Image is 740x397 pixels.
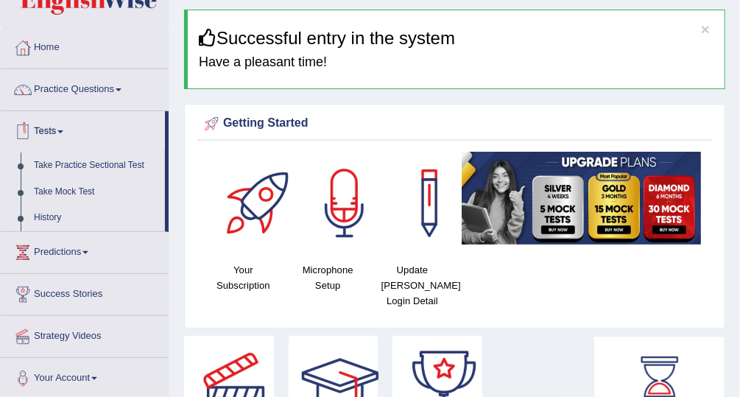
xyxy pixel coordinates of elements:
a: Home [1,27,169,64]
a: Take Practice Sectional Test [27,152,165,179]
button: × [701,21,710,37]
h4: Update [PERSON_NAME] Login Detail [378,262,448,309]
a: Success Stories [1,274,169,311]
div: Getting Started [201,113,708,135]
h4: Have a pleasant time! [199,55,713,70]
img: small5.jpg [462,152,701,245]
a: Your Account [1,358,169,395]
a: Strategy Videos [1,316,169,353]
h3: Successful entry in the system [199,29,713,48]
h4: Microphone Setup [293,262,363,293]
a: Take Mock Test [27,179,165,205]
a: Tests [1,111,165,148]
a: Practice Questions [1,69,169,106]
h4: Your Subscription [208,262,278,293]
a: History [27,205,165,231]
a: Predictions [1,232,169,269]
